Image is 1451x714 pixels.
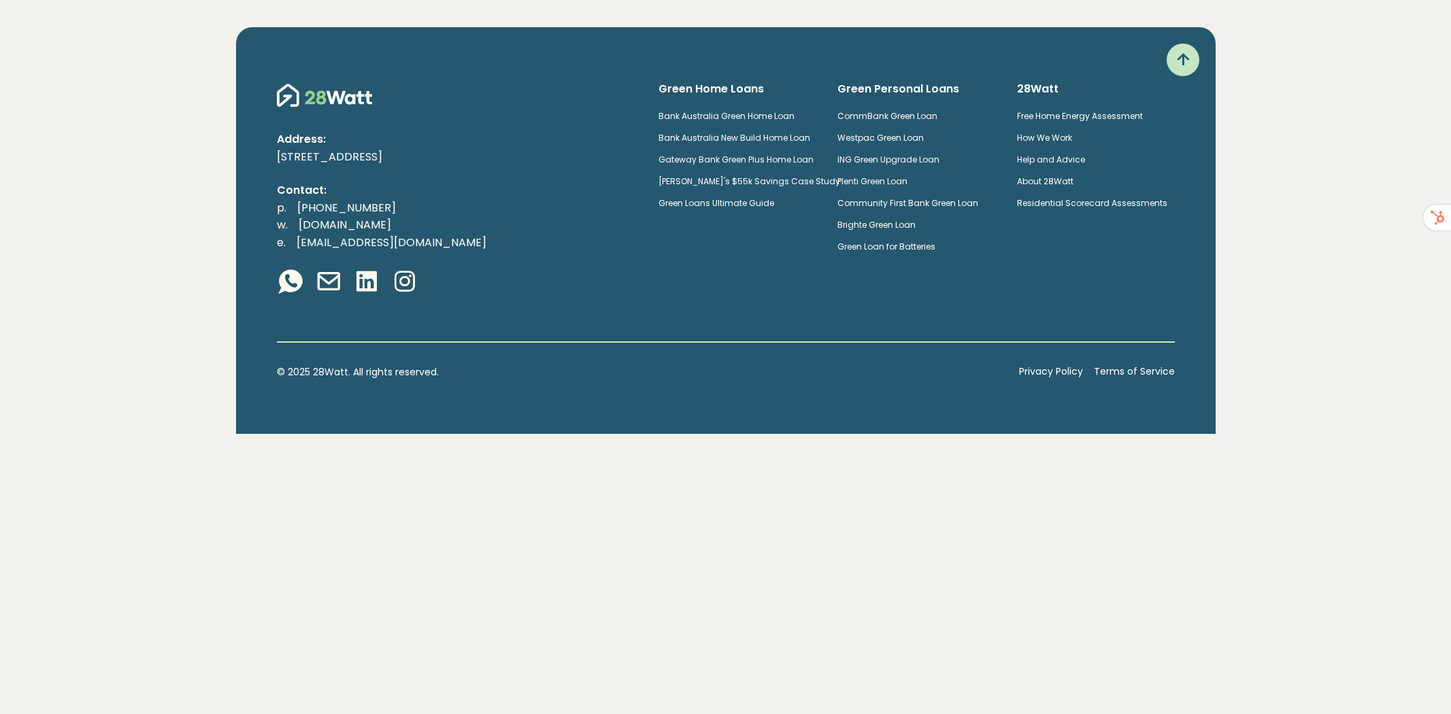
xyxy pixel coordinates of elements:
[286,200,407,216] a: [PHONE_NUMBER]
[277,217,288,233] span: w.
[277,364,1008,379] p: © 2025 28Watt. All rights reserved.
[1019,364,1083,379] a: Privacy Policy
[353,268,380,298] a: Linkedin
[277,200,286,216] span: p.
[1017,132,1072,143] a: How We Work
[391,268,418,298] a: Instagram
[277,182,637,199] p: Contact:
[277,268,304,298] a: Whatsapp
[837,110,937,122] a: CommBank Green Loan
[315,268,342,298] a: Email
[277,131,637,148] p: Address:
[837,82,995,97] h6: Green Personal Loans
[277,235,286,250] span: e.
[1017,154,1085,165] a: Help and Advice
[837,154,939,165] a: ING Green Upgrade Loan
[658,175,840,187] a: [PERSON_NAME]'s $55k Savings Case Study
[658,82,816,97] h6: Green Home Loans
[658,154,814,165] a: Gateway Bank Green Plus Home Loan
[277,148,637,166] p: [STREET_ADDRESS]
[658,132,810,143] a: Bank Australia New Build Home Loan
[837,219,916,231] a: Brighte Green Loan
[1094,364,1175,379] a: Terms of Service
[1017,82,1175,97] h6: 28Watt
[658,197,774,209] a: Green Loans Ultimate Guide
[1017,175,1073,187] a: About 28Watt
[1017,197,1167,209] a: Residential Scorecard Assessments
[288,217,402,233] a: [DOMAIN_NAME]
[286,235,497,250] a: [EMAIL_ADDRESS][DOMAIN_NAME]
[837,197,978,209] a: Community First Bank Green Loan
[837,241,935,252] a: Green Loan for Batteries
[1017,110,1143,122] a: Free Home Energy Assessment
[837,175,907,187] a: Plenti Green Loan
[658,110,795,122] a: Bank Australia Green Home Loan
[277,82,372,109] img: 28Watt
[837,132,924,143] a: Westpac Green Loan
